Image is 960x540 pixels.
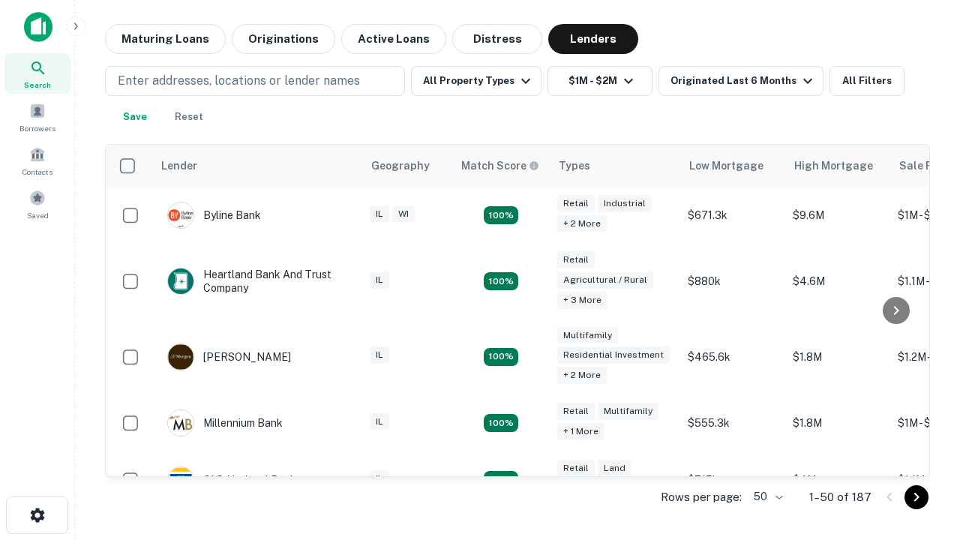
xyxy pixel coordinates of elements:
div: Types [559,157,590,175]
div: Matching Properties: 27, hasApolloMatch: undefined [484,348,518,366]
th: Types [550,145,680,187]
td: $465.6k [680,319,785,395]
button: Active Loans [341,24,446,54]
th: Capitalize uses an advanced AI algorithm to match your search with the best lender. The match sco... [452,145,550,187]
img: picture [168,268,193,294]
div: Residential Investment [557,346,670,364]
iframe: Chat Widget [885,372,960,444]
div: + 2 more [557,367,607,384]
div: Matching Properties: 16, hasApolloMatch: undefined [484,414,518,432]
div: IL [370,470,389,487]
div: Originated Last 6 Months [670,72,817,90]
button: Enter addresses, locations or lender names [105,66,405,96]
div: Heartland Bank And Trust Company [167,268,347,295]
button: Maturing Loans [105,24,226,54]
th: High Mortgage [785,145,890,187]
div: WI [392,205,415,223]
div: IL [370,205,389,223]
button: All Property Types [411,66,541,96]
img: picture [168,467,193,493]
div: Lender [161,157,197,175]
div: Low Mortgage [689,157,763,175]
span: Contacts [22,166,52,178]
div: Retail [557,403,595,420]
span: Borrowers [19,122,55,134]
td: $1.8M [785,394,890,451]
div: Retail [557,195,595,212]
span: Search [24,79,51,91]
div: Matching Properties: 22, hasApolloMatch: undefined [484,206,518,224]
td: $9.6M [785,187,890,244]
div: IL [370,413,389,430]
div: Multifamily [557,327,618,344]
img: picture [168,202,193,228]
a: Contacts [4,140,70,181]
button: Distress [452,24,542,54]
span: Saved [27,209,49,221]
th: Geography [362,145,452,187]
td: $4M [785,451,890,508]
button: $1M - $2M [547,66,652,96]
button: Originated Last 6 Months [658,66,823,96]
p: 1–50 of 187 [809,488,871,506]
h6: Match Score [461,157,536,174]
button: Go to next page [904,485,928,509]
div: + 1 more [557,423,604,440]
p: Enter addresses, locations or lender names [118,72,360,90]
div: Multifamily [598,403,658,420]
div: Agricultural / Rural [557,271,653,289]
div: High Mortgage [794,157,873,175]
th: Lender [152,145,362,187]
a: Saved [4,184,70,224]
div: Retail [557,251,595,268]
div: Land [598,460,631,477]
img: capitalize-icon.png [24,12,52,42]
td: $555.3k [680,394,785,451]
td: $671.3k [680,187,785,244]
div: Byline Bank [167,202,261,229]
div: IL [370,271,389,289]
div: 50 [748,486,785,508]
div: Industrial [598,195,652,212]
td: $4.6M [785,244,890,319]
div: Capitalize uses an advanced AI algorithm to match your search with the best lender. The match sco... [461,157,539,174]
button: Originations [232,24,335,54]
img: picture [168,344,193,370]
div: + 3 more [557,292,607,309]
button: Reset [165,102,213,132]
p: Rows per page: [661,488,742,506]
th: Low Mortgage [680,145,785,187]
div: [PERSON_NAME] [167,343,291,370]
td: $880k [680,244,785,319]
a: Search [4,53,70,94]
div: Geography [371,157,430,175]
button: Lenders [548,24,638,54]
td: $1.8M [785,319,890,395]
a: Borrowers [4,97,70,137]
img: picture [168,410,193,436]
td: $715k [680,451,785,508]
div: Millennium Bank [167,409,283,436]
div: + 2 more [557,215,607,232]
div: OLD National Bank [167,466,296,493]
div: Matching Properties: 18, hasApolloMatch: undefined [484,471,518,489]
div: Retail [557,460,595,477]
button: Save your search to get updates of matches that match your search criteria. [111,102,159,132]
button: All Filters [829,66,904,96]
div: IL [370,346,389,364]
div: Matching Properties: 17, hasApolloMatch: undefined [484,272,518,290]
